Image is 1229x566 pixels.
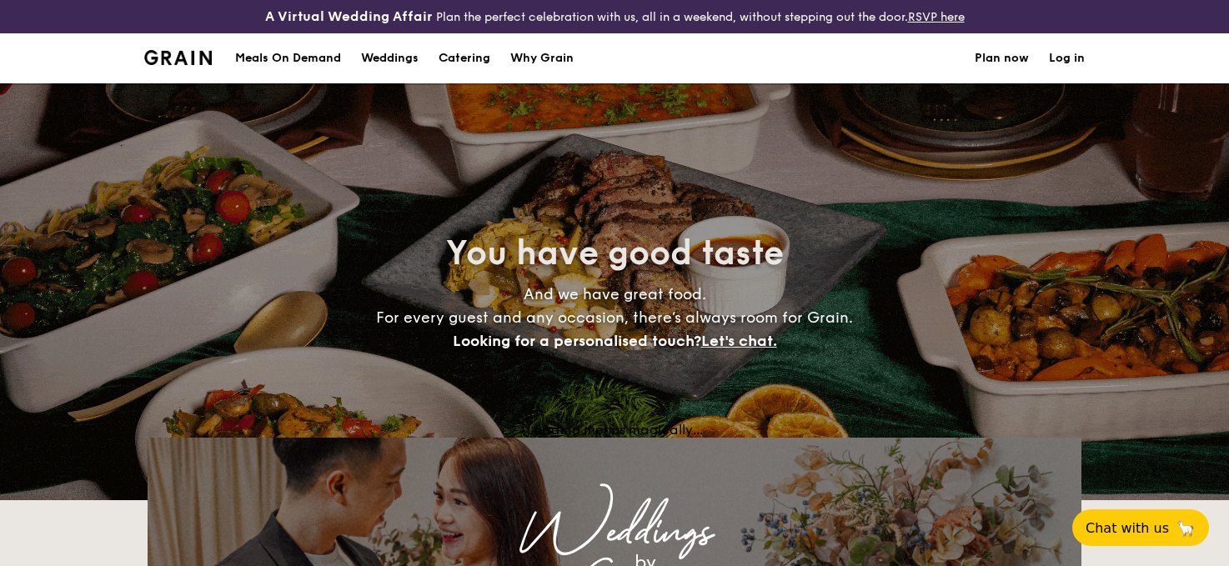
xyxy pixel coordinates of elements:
div: Weddings [361,33,419,83]
div: Plan the perfect celebration with us, all in a weekend, without stepping out the door. [205,7,1025,27]
a: Why Grain [500,33,584,83]
button: Chat with us🦙 [1072,509,1209,546]
div: Weddings [294,518,935,548]
span: Let's chat. [701,332,777,350]
img: Grain [144,50,212,65]
span: And we have great food. For every guest and any occasion, there’s always room for Grain. [376,285,853,350]
a: Logotype [144,50,212,65]
div: Why Grain [510,33,574,83]
h4: A Virtual Wedding Affair [265,7,433,27]
a: RSVP here [908,10,965,24]
span: Chat with us [1086,520,1169,536]
h1: Catering [439,33,490,83]
a: Meals On Demand [225,33,351,83]
a: Plan now [975,33,1029,83]
span: Looking for a personalised touch? [453,332,701,350]
div: Loading menus magically... [148,422,1081,438]
a: Log in [1049,33,1085,83]
a: Weddings [351,33,429,83]
span: You have good taste [446,233,784,273]
span: 🦙 [1176,518,1196,538]
div: Meals On Demand [235,33,341,83]
a: Catering [429,33,500,83]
